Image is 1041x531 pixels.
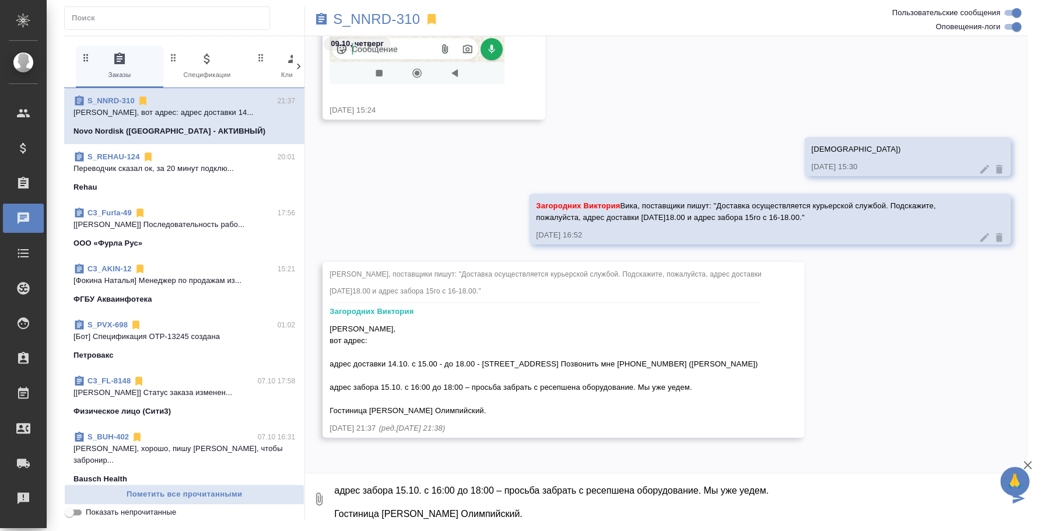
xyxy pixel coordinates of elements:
p: 21:37 [278,95,296,107]
p: ФГБУ Акваинфотека [73,294,152,305]
div: C3_FL-814807.10 17:58[[PERSON_NAME]] Статус заказа изменен...Физическое лицо (Сити3) [64,368,304,424]
p: Переводчик сказал ок, за 20 минут подклю... [73,163,295,174]
span: Пользовательские сообщения [892,7,1000,19]
svg: Отписаться [134,207,146,219]
div: [DATE] 15:24 [330,104,504,116]
p: 07.10 16:31 [258,431,296,443]
p: 09.10, четверг [331,38,384,50]
span: [PERSON_NAME], вот адрес: адрес доставки 14.10. с 15.00 - до 18.00 - [STREET_ADDRESS] Позвонить м... [330,324,758,415]
div: [DATE] 21:37 [330,422,763,434]
a: S_REHAU-124 [87,152,140,161]
p: 07.10 17:58 [258,375,296,387]
p: [Фокина Наталья] Менеджер по продажам из... [73,275,295,287]
svg: Отписаться [130,319,142,331]
span: Оповещения-логи [935,21,1000,33]
svg: Зажми и перетащи, чтобы поменять порядок вкладок [80,52,92,63]
a: S_NNRD-310 [87,96,135,105]
svg: Отписаться [142,151,154,163]
div: C3_Furla-4917:56[[PERSON_NAME]] Последовательность рабо...ООО «Фурла Рус» [64,200,304,256]
p: [PERSON_NAME], вот адрес: адрес доставки 14... [73,107,295,118]
input: Поиск [72,10,269,26]
p: Bausch Health [73,473,127,485]
span: [PERSON_NAME], поставщики пишут: "Доставка осуществляется курьерской службой. Подскажите, пожалуй... [330,270,763,295]
span: Загородних Виктория [536,201,620,210]
button: Пометить все прочитанными [64,484,304,505]
svg: Отписаться [137,95,149,107]
p: [[PERSON_NAME]] Последовательность рабо... [73,219,295,230]
p: Физическое лицо (Сити3) [73,406,171,417]
p: Novo Nordisk ([GEOGRAPHIC_DATA] - АКТИВНЫЙ) [73,125,265,137]
a: S_BUH-402 [87,432,129,441]
div: Загородних Виктория [330,306,763,317]
a: C3_Furla-49 [87,208,132,217]
span: 🙏 [1005,469,1025,494]
svg: Зажми и перетащи, чтобы поменять порядок вкладок [168,52,179,63]
p: ООО «Фурла Рус» [73,237,142,249]
button: 🙏 [1000,467,1029,496]
svg: Зажми и перетащи, чтобы поменять порядок вкладок [255,52,267,63]
div: S_NNRD-31021:37[PERSON_NAME], вот адрес: адрес доставки 14...Novo Nordisk ([GEOGRAPHIC_DATA] - АК... [64,88,304,144]
span: [DEMOGRAPHIC_DATA]) [811,145,900,153]
svg: Отписаться [133,375,145,387]
p: 20:01 [278,151,296,163]
span: Заказы [80,52,159,81]
div: C3_AKIN-1215:21[Фокина Наталья] Менеджер по продажам из...ФГБУ Акваинфотека [64,256,304,312]
div: [DATE] 16:52 [536,229,970,241]
div: S_BUH-40207.10 16:31[PERSON_NAME], хорошо, пишу [PERSON_NAME], чтобы забронир...Bausch Health [64,424,304,492]
p: 15:21 [278,263,296,275]
span: Клиенты [255,52,334,81]
span: Вика, поставщики пишут: "Доставка осуществляется курьерской службой. Подскажите, пожалуйста, адре... [536,201,938,222]
span: Пометить все прочитанными [71,488,298,501]
p: [[PERSON_NAME]] Статус заказа изменен... [73,387,295,399]
a: S_NNRD-310 [333,13,420,25]
p: 01:02 [278,319,296,331]
div: S_PVX-69801:02[Бот] Спецификация OTP-13245 созданаПетровакс [64,312,304,368]
p: Петровакс [73,350,114,361]
a: S_PVX-698 [87,320,128,329]
svg: Отписаться [134,263,146,275]
a: C3_FL-8148 [87,376,131,385]
span: (ред. [DATE] 21:38 ) [378,424,445,432]
p: [Бот] Спецификация OTP-13245 создана [73,331,295,343]
p: [PERSON_NAME], хорошо, пишу [PERSON_NAME], чтобы забронир... [73,443,295,466]
p: 17:56 [278,207,296,219]
p: Rehau [73,181,97,193]
div: S_REHAU-12420:01Переводчик сказал ок, за 20 минут подклю...Rehau [64,144,304,200]
a: C3_AKIN-12 [87,264,132,273]
svg: Отписаться [131,431,143,443]
div: [DATE] 15:30 [811,161,970,173]
span: Показать непрочитанные [86,506,176,518]
span: Спецификации [168,52,246,81]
